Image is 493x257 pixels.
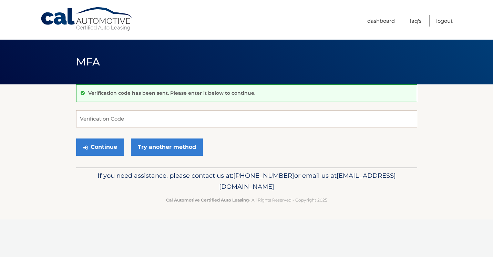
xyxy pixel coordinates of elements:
[367,15,395,27] a: Dashboard
[166,197,249,203] strong: Cal Automotive Certified Auto Leasing
[233,172,294,179] span: [PHONE_NUMBER]
[410,15,421,27] a: FAQ's
[81,196,413,204] p: - All Rights Reserved - Copyright 2025
[76,55,100,68] span: MFA
[81,170,413,192] p: If you need assistance, please contact us at: or email us at
[76,110,417,127] input: Verification Code
[219,172,396,191] span: [EMAIL_ADDRESS][DOMAIN_NAME]
[131,138,203,156] a: Try another method
[436,15,453,27] a: Logout
[76,138,124,156] button: Continue
[40,7,133,31] a: Cal Automotive
[88,90,255,96] p: Verification code has been sent. Please enter it below to continue.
